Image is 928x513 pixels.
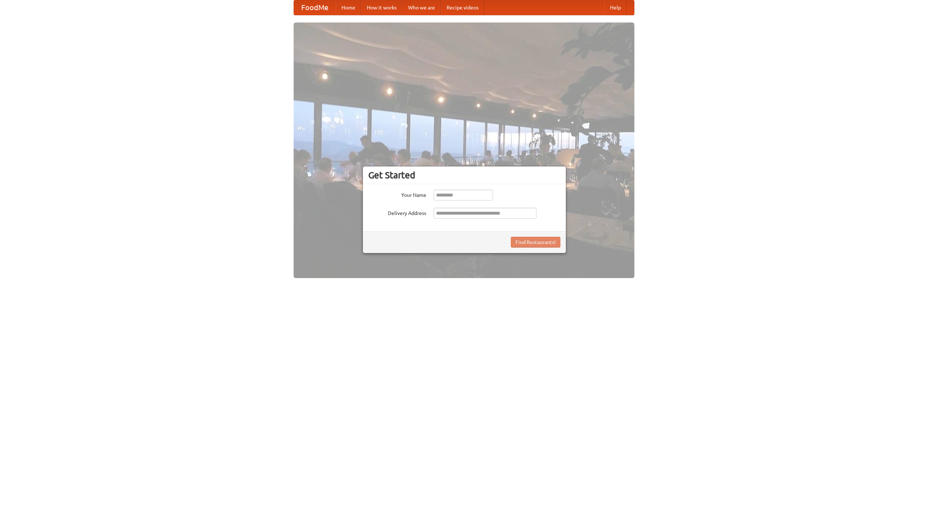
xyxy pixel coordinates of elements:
a: Who we are [402,0,441,15]
a: Help [604,0,627,15]
button: Find Restaurants! [511,237,560,248]
a: How it works [361,0,402,15]
a: Home [336,0,361,15]
label: Your Name [368,190,426,199]
label: Delivery Address [368,208,426,217]
a: Recipe videos [441,0,484,15]
h3: Get Started [368,170,560,181]
a: FoodMe [294,0,336,15]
